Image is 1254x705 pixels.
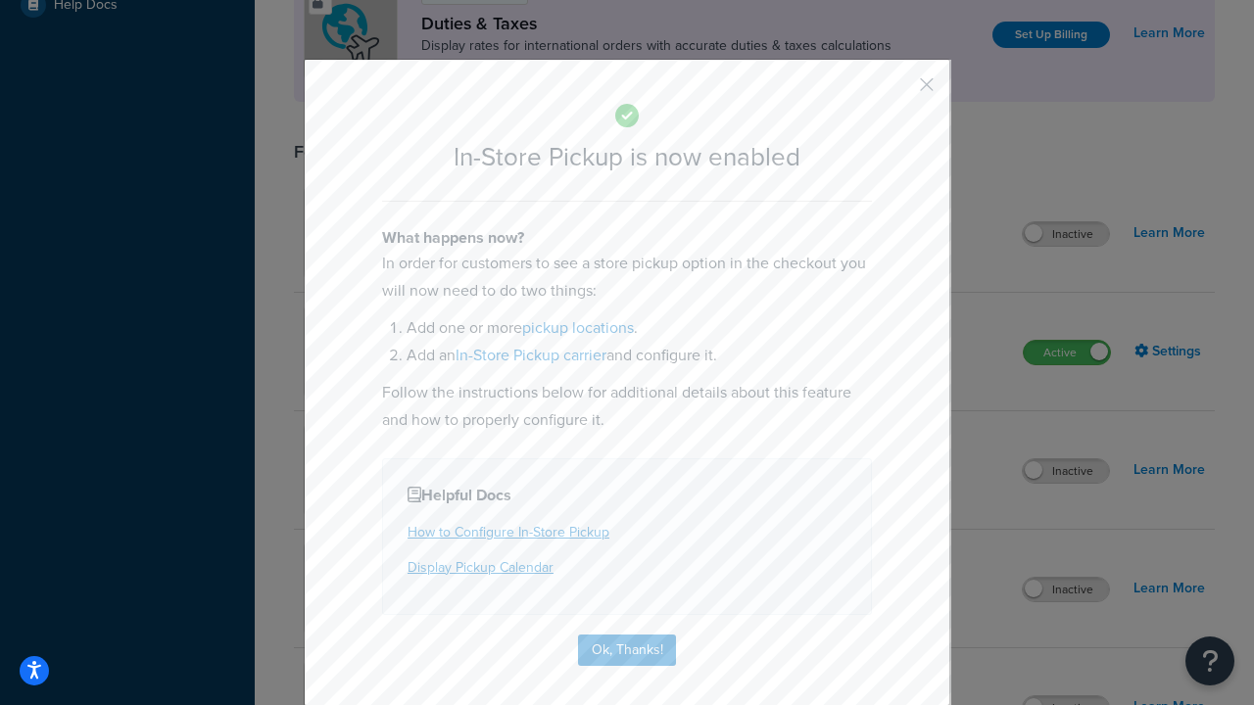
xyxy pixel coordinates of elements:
p: Follow the instructions below for additional details about this feature and how to properly confi... [382,379,872,434]
li: Add one or more . [407,314,872,342]
li: Add an and configure it. [407,342,872,369]
h4: What happens now? [382,226,872,250]
a: In-Store Pickup carrier [456,344,606,366]
a: Display Pickup Calendar [408,557,554,578]
h4: Helpful Docs [408,484,846,507]
p: In order for customers to see a store pickup option in the checkout you will now need to do two t... [382,250,872,305]
a: How to Configure In-Store Pickup [408,522,609,542]
a: pickup locations [522,316,634,339]
button: Ok, Thanks! [578,634,676,666]
h2: In-Store Pickup is now enabled [382,143,872,171]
